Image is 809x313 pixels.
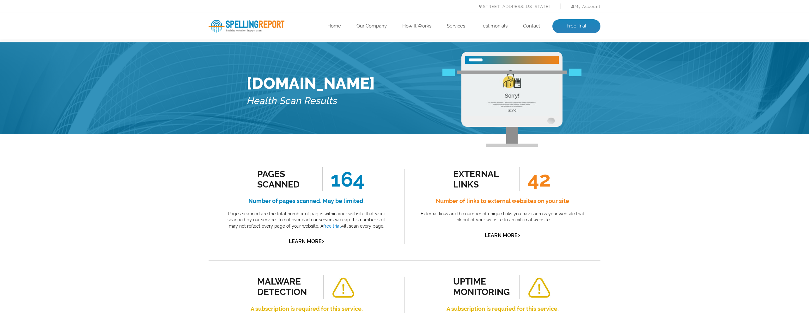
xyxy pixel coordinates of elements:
[485,232,520,238] a: Learn More>
[518,231,520,240] span: >
[223,196,390,206] h4: Number of pages scanned. May be limited.
[257,169,314,190] div: Pages Scanned
[461,52,563,147] img: Free Webiste Analysis
[322,167,365,191] span: 164
[419,211,586,223] p: External links are the number of unique links you have across your website that link out of your ...
[519,167,551,191] span: 42
[442,70,581,77] img: Free Webiste Analysis
[465,64,559,116] img: Free Website Analysis
[453,276,510,297] div: uptime monitoring
[332,278,355,298] img: alert
[246,93,375,109] h5: Health Scan Results
[246,74,375,93] h1: [DOMAIN_NAME]
[223,211,390,230] p: Pages scanned are the total number of pages within your website that were scanned by our service....
[322,237,324,246] span: >
[289,238,324,244] a: Learn More>
[453,169,510,190] div: external links
[323,224,341,229] a: free trial
[527,278,551,298] img: alert
[419,196,586,206] h4: Number of links to external websites on your site
[257,276,314,297] div: malware detection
